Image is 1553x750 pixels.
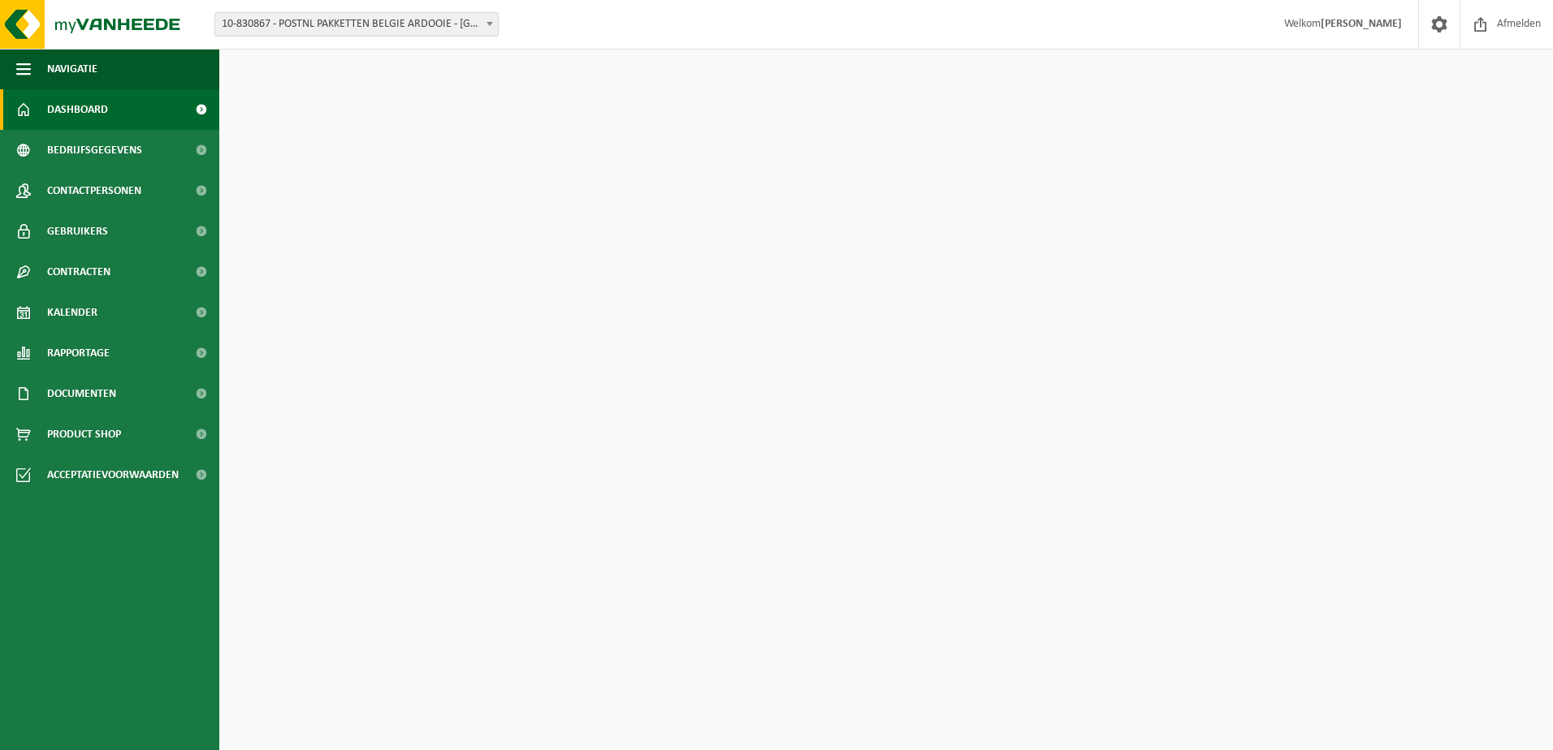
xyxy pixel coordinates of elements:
[47,455,179,495] span: Acceptatievoorwaarden
[47,333,110,373] span: Rapportage
[215,13,498,36] span: 10-830867 - POSTNL PAKKETTEN BELGIE ARDOOIE - ARDOOIE
[47,292,97,333] span: Kalender
[47,170,141,211] span: Contactpersonen
[47,89,108,130] span: Dashboard
[47,49,97,89] span: Navigatie
[47,373,116,414] span: Documenten
[47,211,108,252] span: Gebruikers
[47,414,121,455] span: Product Shop
[47,130,142,170] span: Bedrijfsgegevens
[214,12,499,37] span: 10-830867 - POSTNL PAKKETTEN BELGIE ARDOOIE - ARDOOIE
[1321,18,1402,30] strong: [PERSON_NAME]
[47,252,110,292] span: Contracten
